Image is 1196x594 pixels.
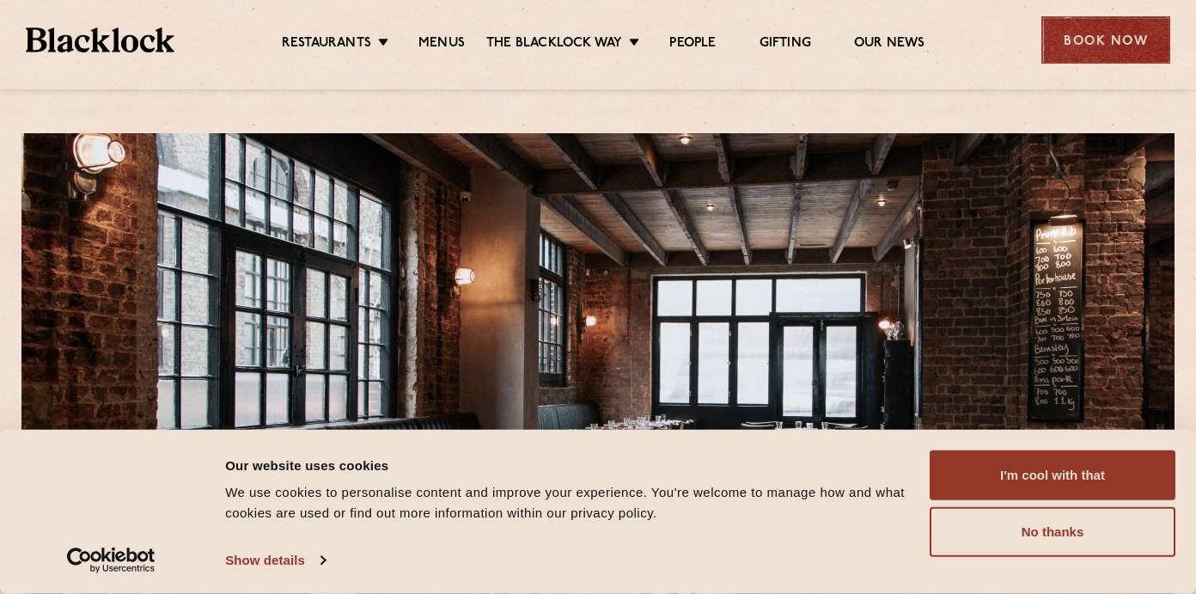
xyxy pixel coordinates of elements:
a: Menus [418,35,465,54]
div: We use cookies to personalise content and improve your experience. You're welcome to manage how a... [225,482,910,524]
a: Usercentrics Cookiebot - opens in a new window [36,548,186,573]
a: Our News [854,35,925,54]
a: People [669,35,716,54]
img: BL_Textured_Logo-footer-cropped.svg [26,28,174,52]
button: I'm cool with that [930,450,1175,500]
a: Gifting [760,35,811,54]
a: The Blacklock Way [486,35,622,54]
div: Book Now [1041,16,1170,64]
a: Restaurants [282,35,371,54]
div: Our website uses cookies [225,455,910,475]
button: No thanks [930,507,1175,557]
a: Show details [225,548,325,573]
